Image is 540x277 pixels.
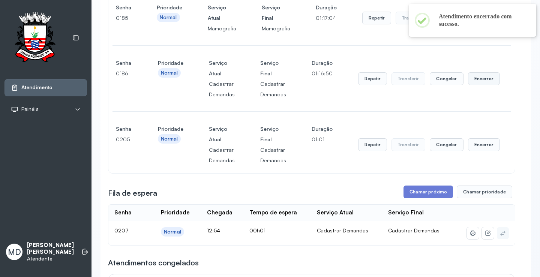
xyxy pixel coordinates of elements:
p: Cadastrar Demandas [260,79,286,100]
div: Serviço Final [388,209,424,216]
h2: Atendimento encerrado com sucesso. [439,13,524,28]
span: 0207 [114,227,129,234]
span: 00h01 [249,227,265,234]
button: Repetir [362,12,391,24]
p: 0205 [116,134,132,145]
div: Normal [164,229,181,235]
button: Congelar [430,72,463,85]
h4: Duração [316,2,337,13]
div: Tempo de espera [249,209,297,216]
p: 01:17:04 [316,13,337,23]
a: Atendimento [11,84,81,91]
p: 01:01 [312,134,333,145]
span: Cadastrar Demandas [388,227,439,234]
button: Transferir [396,12,430,24]
button: Chamar próximo [403,186,453,198]
span: Painéis [21,106,39,112]
h4: Serviço Atual [209,58,235,79]
button: Encerrar [468,138,500,151]
div: Serviço Atual [317,209,354,216]
p: 01:16:50 [312,68,333,79]
p: Cadastrar Demandas [260,145,286,166]
h4: Serviço Final [262,2,290,23]
button: Transferir [391,72,426,85]
div: Cadastrar Demandas [317,227,376,234]
h3: Atendimentos congelados [108,258,199,268]
h4: Duração [312,124,333,134]
h4: Serviço Final [260,58,286,79]
img: Logotipo do estabelecimento [8,12,62,64]
button: Transferir [391,138,426,151]
p: 0185 [116,13,131,23]
h4: Senha [116,2,131,13]
p: Cadastrar Demandas [209,79,235,100]
p: Mamografia [262,23,290,34]
button: Repetir [358,138,387,151]
h4: Senha [116,124,132,134]
button: Encerrar [468,72,500,85]
div: Prioridade [161,209,190,216]
p: Mamografia [208,23,236,34]
button: Repetir [358,72,387,85]
p: [PERSON_NAME] [PERSON_NAME] [27,242,74,256]
h4: Senha [116,58,132,68]
h4: Prioridade [158,124,183,134]
h4: Serviço Final [260,124,286,145]
div: Senha [114,209,132,216]
p: Cadastrar Demandas [209,145,235,166]
h4: Serviço Atual [208,2,236,23]
div: Normal [161,136,178,142]
h4: Prioridade [158,58,183,68]
span: 12:54 [207,227,220,234]
p: 0186 [116,68,132,79]
h3: Fila de espera [108,188,157,198]
button: Congelar [430,138,463,151]
div: Normal [160,14,177,21]
p: Atendente [27,256,74,262]
div: Chegada [207,209,232,216]
div: Normal [161,70,178,76]
span: Atendimento [21,84,52,91]
h4: Duração [312,58,333,68]
h4: Serviço Atual [209,124,235,145]
h4: Prioridade [157,2,182,13]
button: Chamar prioridade [457,186,512,198]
